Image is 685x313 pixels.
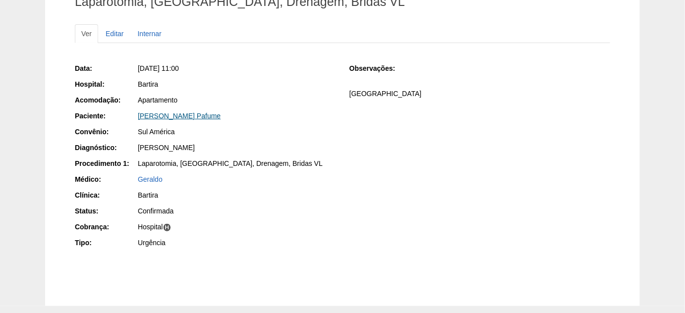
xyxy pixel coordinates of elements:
[138,238,336,248] div: Urgência
[75,222,137,232] div: Cobrança:
[75,63,137,73] div: Data:
[75,158,137,168] div: Procedimento 1:
[138,112,221,120] a: [PERSON_NAME] Pafume
[138,190,336,200] div: Bartira
[163,223,171,232] span: H
[99,24,130,43] a: Editar
[75,127,137,137] div: Convênio:
[138,79,336,89] div: Bartira
[138,64,179,72] span: [DATE] 11:00
[75,206,137,216] div: Status:
[349,63,411,73] div: Observações:
[75,111,137,121] div: Paciente:
[138,175,163,183] a: Geraldo
[131,24,168,43] a: Internar
[138,206,336,216] div: Confirmada
[138,222,336,232] div: Hospital
[75,190,137,200] div: Clínica:
[75,174,137,184] div: Médico:
[75,143,137,153] div: Diagnóstico:
[138,143,336,153] div: [PERSON_NAME]
[138,95,336,105] div: Apartamento
[75,95,137,105] div: Acomodação:
[75,24,98,43] a: Ver
[138,158,336,168] div: Laparotomia, [GEOGRAPHIC_DATA], Drenagem, Bridas VL
[349,89,610,99] p: [GEOGRAPHIC_DATA]
[75,238,137,248] div: Tipo:
[138,127,336,137] div: Sul América
[75,79,137,89] div: Hospital:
